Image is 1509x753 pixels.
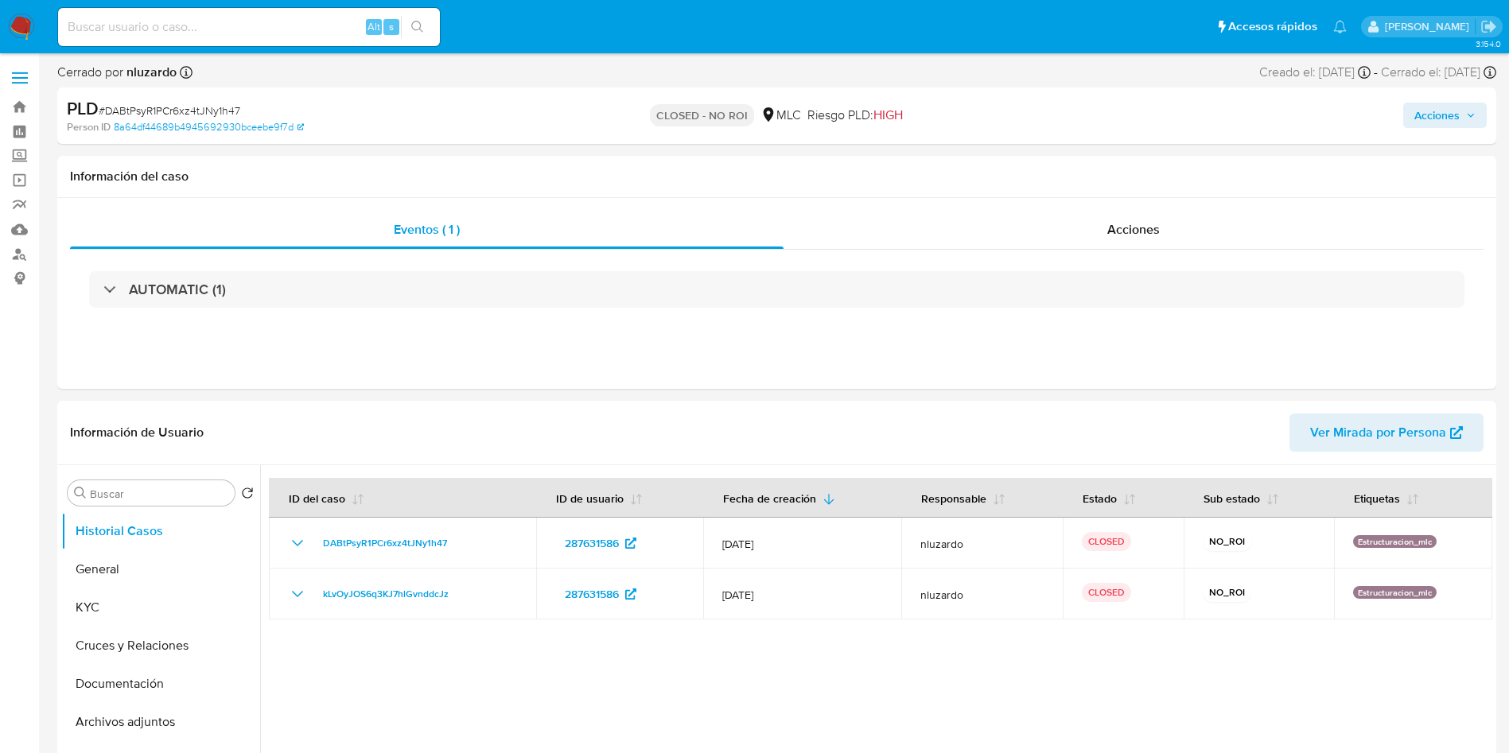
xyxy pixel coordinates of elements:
[1259,64,1371,81] div: Creado el: [DATE]
[90,487,228,501] input: Buscar
[89,271,1464,308] div: AUTOMATIC (1)
[1333,20,1347,33] a: Notificaciones
[67,95,99,121] b: PLD
[1480,18,1497,35] a: Salir
[1403,103,1487,128] button: Acciones
[1310,413,1446,452] span: Ver Mirada por Persona
[57,64,177,81] span: Cerrado por
[61,512,260,550] button: Historial Casos
[70,169,1484,184] h1: Información del caso
[760,107,801,124] div: MLC
[61,703,260,741] button: Archivos adjuntos
[99,103,240,118] span: # DABtPsyR1PCr6xz4tJNy1h47
[61,588,260,627] button: KYC
[58,17,440,37] input: Buscar usuario o caso...
[1228,18,1317,35] span: Accesos rápidos
[1381,64,1496,81] div: Cerrado el: [DATE]
[394,220,460,239] span: Eventos ( 1 )
[368,19,380,34] span: Alt
[650,104,754,126] p: CLOSED - NO ROI
[67,120,111,134] b: Person ID
[807,107,903,124] span: Riesgo PLD:
[873,106,903,124] span: HIGH
[1289,413,1484,452] button: Ver Mirada por Persona
[61,665,260,703] button: Documentación
[1414,103,1460,128] span: Acciones
[114,120,304,134] a: 8a64df44689b4945692930bceebe9f7d
[70,425,204,441] h1: Información de Usuario
[123,63,177,81] b: nluzardo
[241,487,254,504] button: Volver al orden por defecto
[129,281,226,298] h3: AUTOMATIC (1)
[389,19,394,34] span: s
[1107,220,1160,239] span: Acciones
[74,487,87,499] button: Buscar
[61,627,260,665] button: Cruces y Relaciones
[1385,19,1475,34] p: nicolas.luzardo@mercadolibre.com
[1374,64,1378,81] span: -
[61,550,260,588] button: General
[401,16,434,38] button: search-icon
